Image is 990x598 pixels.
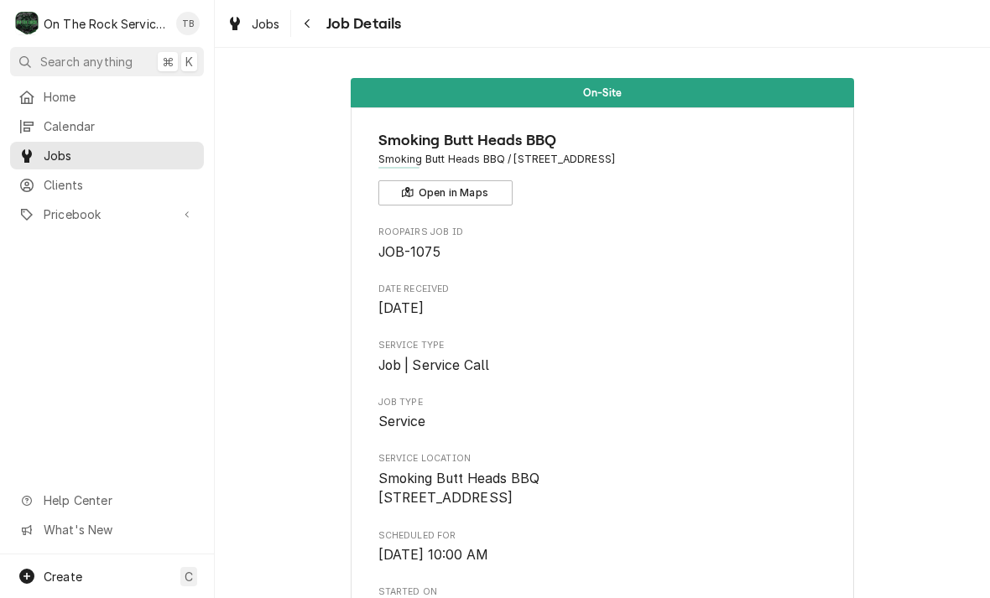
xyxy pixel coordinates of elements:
div: O [15,12,39,35]
span: Roopairs Job ID [378,242,827,263]
div: Job Type [378,396,827,432]
span: Create [44,569,82,584]
button: Search anything⌘K [10,47,204,76]
div: Roopairs Job ID [378,226,827,262]
span: Service [378,413,426,429]
span: Scheduled For [378,529,827,543]
span: Address [378,152,827,167]
a: Clients [10,171,204,199]
span: Service Type [378,339,827,352]
span: Service Location [378,452,827,465]
span: Jobs [44,147,195,164]
div: TB [176,12,200,35]
div: Service Location [378,452,827,508]
span: On-Site [583,87,622,98]
span: [DATE] [378,300,425,316]
span: Date Received [378,299,827,319]
span: Date Received [378,283,827,296]
span: Service Type [378,356,827,376]
span: [DATE] 10:00 AM [378,547,488,563]
span: Job Details [321,13,402,35]
span: JOB-1075 [378,244,440,260]
span: Help Center [44,491,194,509]
span: Job | Service Call [378,357,490,373]
a: Go to What's New [10,516,204,543]
span: Pricebook [44,205,170,223]
span: Jobs [252,15,280,33]
div: On The Rock Services's Avatar [15,12,39,35]
button: Open in Maps [378,180,513,205]
div: Client Information [378,129,827,205]
span: Home [44,88,195,106]
span: Clients [44,176,195,194]
a: Jobs [220,10,287,38]
span: ⌘ [162,53,174,70]
span: Name [378,129,827,152]
span: Job Type [378,396,827,409]
button: Navigate back [294,10,321,37]
span: What's New [44,521,194,538]
span: K [185,53,193,70]
a: Go to Help Center [10,486,204,514]
span: Roopairs Job ID [378,226,827,239]
div: On The Rock Services [44,15,167,33]
a: Calendar [10,112,204,140]
span: Job Type [378,412,827,432]
span: Search anything [40,53,133,70]
div: Date Received [378,283,827,319]
span: C [185,568,193,585]
div: Status [351,78,854,107]
span: Service Location [378,469,827,508]
span: Scheduled For [378,545,827,565]
span: Smoking Butt Heads BBQ [STREET_ADDRESS] [378,471,540,507]
div: Scheduled For [378,529,827,565]
span: Calendar [44,117,195,135]
a: Go to Pricebook [10,200,204,228]
a: Home [10,83,204,111]
a: Jobs [10,142,204,169]
div: Todd Brady's Avatar [176,12,200,35]
div: Service Type [378,339,827,375]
